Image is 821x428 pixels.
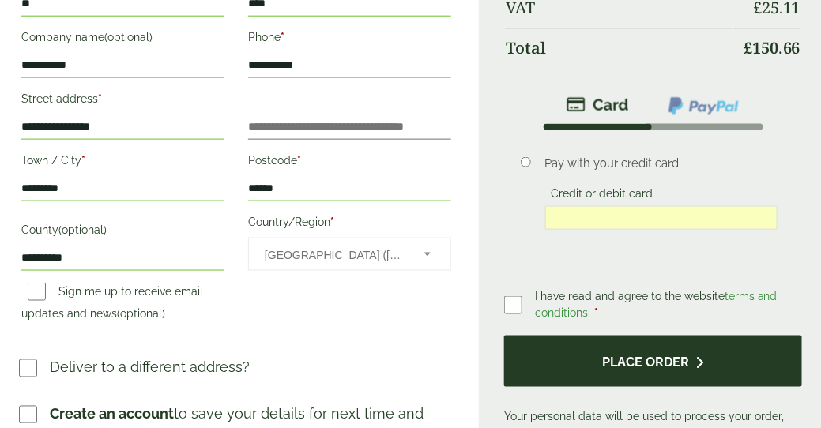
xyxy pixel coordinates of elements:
p: Pay with your credit card. [545,155,778,172]
label: Country/Region [248,211,451,238]
button: Place order [504,336,802,387]
abbr: required [98,92,102,105]
span: I have read and agree to the website [535,290,778,319]
iframe: Secure card payment input frame [550,211,774,225]
img: stripe.png [567,96,629,115]
abbr: required [330,216,334,228]
strong: Create an account [50,406,174,422]
label: Phone [248,26,451,53]
label: Company name [21,26,224,53]
abbr: required [281,31,284,43]
span: (optional) [117,307,165,320]
input: Sign me up to receive email updates and news(optional) [28,283,46,301]
label: Credit or debit card [545,187,660,205]
abbr: required [81,154,85,167]
span: £ [744,37,752,58]
p: Deliver to a different address? [50,357,250,378]
span: (optional) [58,223,107,236]
bdi: 150.66 [744,37,800,58]
label: Postcode [248,149,451,176]
span: United Kingdom (UK) [265,238,403,272]
label: Sign me up to receive email updates and news [21,285,203,325]
label: Street address [21,88,224,115]
th: Total [506,28,732,67]
abbr: required [297,154,301,167]
span: (optional) [104,31,153,43]
label: County [21,219,224,246]
abbr: required [594,306,598,319]
label: Town / City [21,149,224,176]
span: Country/Region [248,238,451,271]
img: ppcp-gateway.png [667,96,740,116]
